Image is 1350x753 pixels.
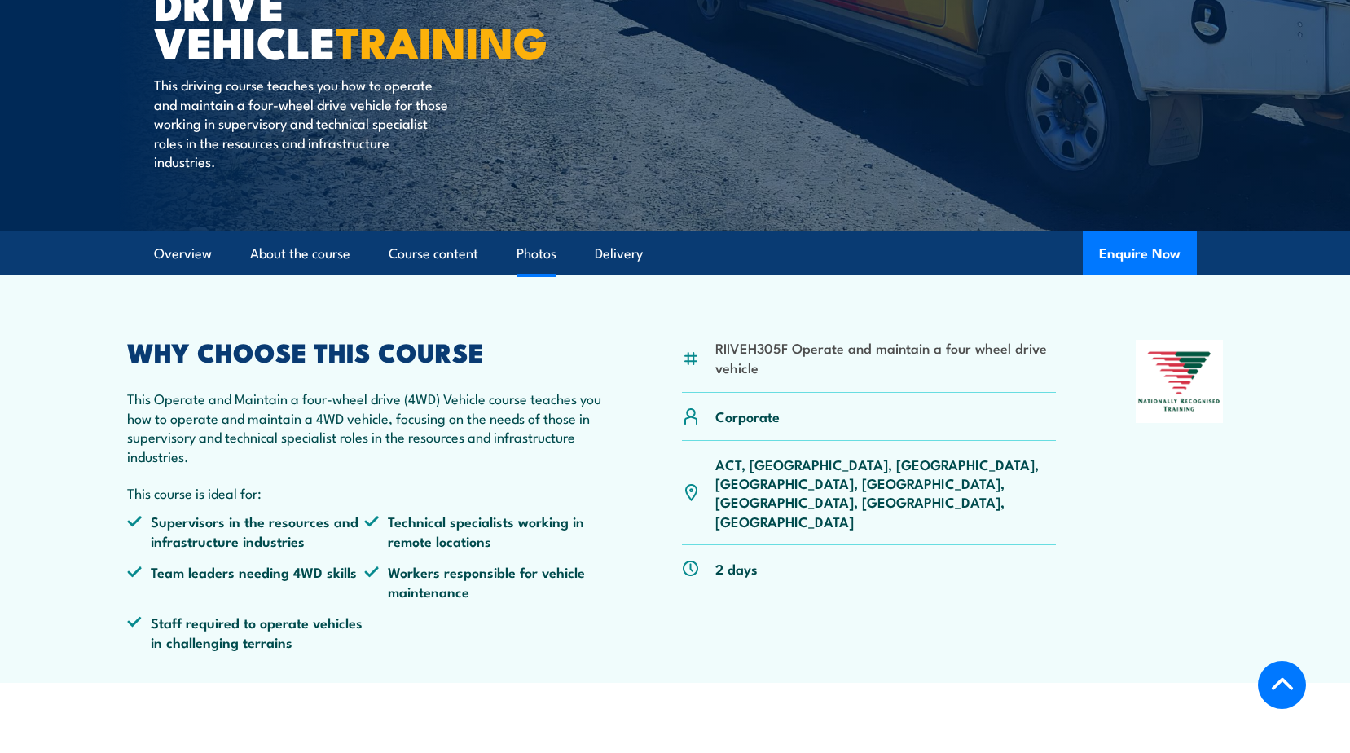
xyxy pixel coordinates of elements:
button: Enquire Now [1083,231,1197,275]
p: This driving course teaches you how to operate and maintain a four-wheel drive vehicle for those ... [154,75,451,170]
a: Photos [517,232,556,275]
p: Corporate [715,407,780,425]
a: Course content [389,232,478,275]
a: About the course [250,232,350,275]
li: Technical specialists working in remote locations [364,512,602,550]
h2: WHY CHOOSE THIS COURSE [127,340,603,363]
p: ACT, [GEOGRAPHIC_DATA], [GEOGRAPHIC_DATA], [GEOGRAPHIC_DATA], [GEOGRAPHIC_DATA], [GEOGRAPHIC_DATA... [715,455,1057,531]
li: Supervisors in the resources and infrastructure industries [127,512,365,550]
li: RIIVEH305F Operate and maintain a four wheel drive vehicle [715,338,1057,376]
a: Delivery [595,232,643,275]
p: This course is ideal for: [127,483,603,502]
p: This Operate and Maintain a four-wheel drive (4WD) Vehicle course teaches you how to operate and ... [127,389,603,465]
li: Workers responsible for vehicle maintenance [364,562,602,601]
strong: TRAINING [336,7,547,74]
li: Team leaders needing 4WD skills [127,562,365,601]
p: 2 days [715,559,758,578]
li: Staff required to operate vehicles in challenging terrains [127,613,365,651]
a: Overview [154,232,212,275]
img: Nationally Recognised Training logo. [1136,340,1224,423]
